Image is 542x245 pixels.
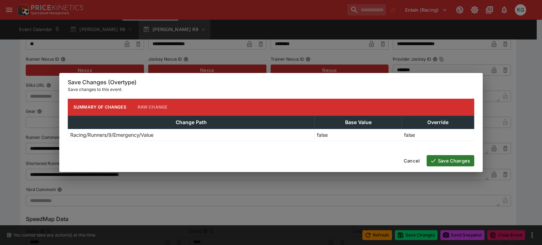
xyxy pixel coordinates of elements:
button: Save Changes [427,155,474,166]
td: false [402,129,474,141]
button: Cancel [399,155,424,166]
th: Change Path [68,116,315,129]
button: Raw Change [132,99,173,116]
th: Override [402,116,474,129]
p: Racing/Runners/9/Emergency/Value [70,131,153,139]
button: Summary of Changes [68,99,132,116]
p: Save changes to this event. [68,86,474,93]
h6: Save Changes (Overtype) [68,79,474,86]
th: Base Value [315,116,402,129]
td: false [315,129,402,141]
